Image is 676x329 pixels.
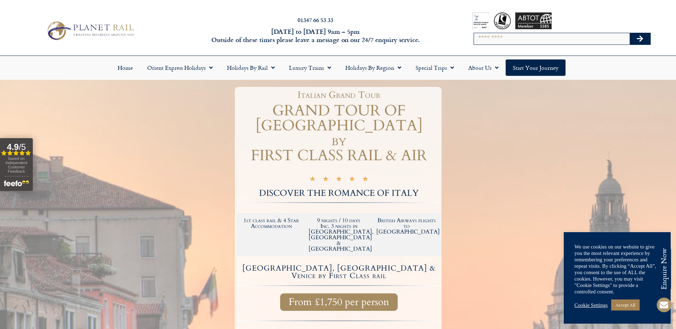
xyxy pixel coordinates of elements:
[309,176,316,184] i: ★
[574,302,608,308] a: Cookie Settings
[376,218,437,235] h2: British Airways flights to [GEOGRAPHIC_DATA]
[4,59,672,76] nav: Menu
[280,293,398,311] a: From £1,750 per person
[238,265,440,280] h4: [GEOGRAPHIC_DATA], [GEOGRAPHIC_DATA] & Venice by First Class rail
[461,59,506,76] a: About Us
[336,176,342,184] i: ★
[241,218,302,229] h2: 1st class rail & 4 Star Accommodation
[362,176,368,184] i: ★
[43,19,136,42] img: Planet Rail Train Holidays Logo
[506,59,566,76] a: Start your Journey
[220,59,282,76] a: Holidays by Rail
[611,299,640,310] a: Accept All
[289,298,389,307] span: From £1,750 per person
[309,175,368,184] div: 5/5
[309,218,369,252] h2: 9 nights / 10 days Inc. 3 nights in [GEOGRAPHIC_DATA], [GEOGRAPHIC_DATA] & [GEOGRAPHIC_DATA]
[282,59,338,76] a: Luxury Trains
[110,59,140,76] a: Home
[182,27,449,44] h6: [DATE] to [DATE] 9am – 5pm Outside of these times please leave a message on our 24/7 enquiry serv...
[630,33,650,45] button: Search
[140,59,220,76] a: Orient Express Holidays
[322,176,329,184] i: ★
[408,59,461,76] a: Special Trips
[237,103,442,163] h1: GRAND TOUR OF [GEOGRAPHIC_DATA] by FIRST CLASS RAIL & AIR
[237,189,442,198] h2: DISCOVER THE ROMANCE OF ITALY
[574,244,660,295] div: We use cookies on our website to give you the most relevant experience by remembering your prefer...
[349,176,355,184] i: ★
[240,90,438,100] h1: Italian Grand Tour
[338,59,408,76] a: Holidays by Region
[298,16,333,24] a: 01347 66 53 33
